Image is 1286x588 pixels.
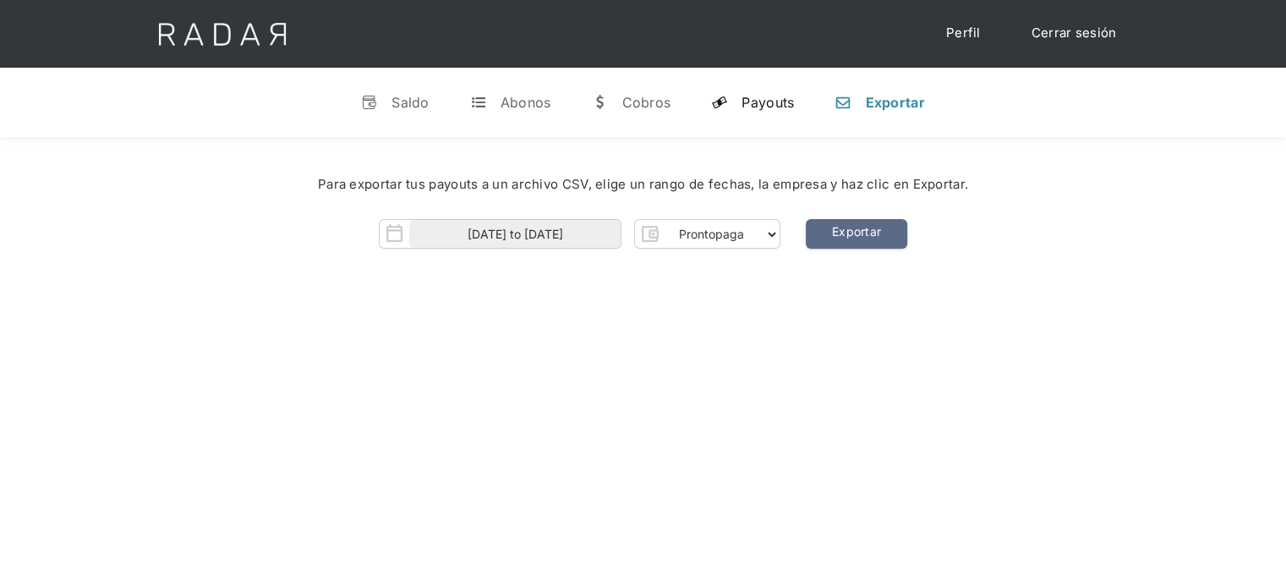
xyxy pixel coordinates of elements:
a: Exportar [806,219,907,249]
div: Payouts [742,94,794,111]
div: y [711,94,728,111]
div: Saldo [391,94,430,111]
div: Exportar [865,94,924,111]
form: Form [379,219,780,249]
div: t [470,94,487,111]
div: v [361,94,378,111]
div: Para exportar tus payouts a un archivo CSV, elige un rango de fechas, la empresa y haz clic en Ex... [51,175,1235,195]
div: w [591,94,608,111]
a: Perfil [929,17,998,50]
div: Abonos [501,94,551,111]
div: Cobros [621,94,670,111]
div: n [835,94,851,111]
a: Cerrar sesión [1015,17,1134,50]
